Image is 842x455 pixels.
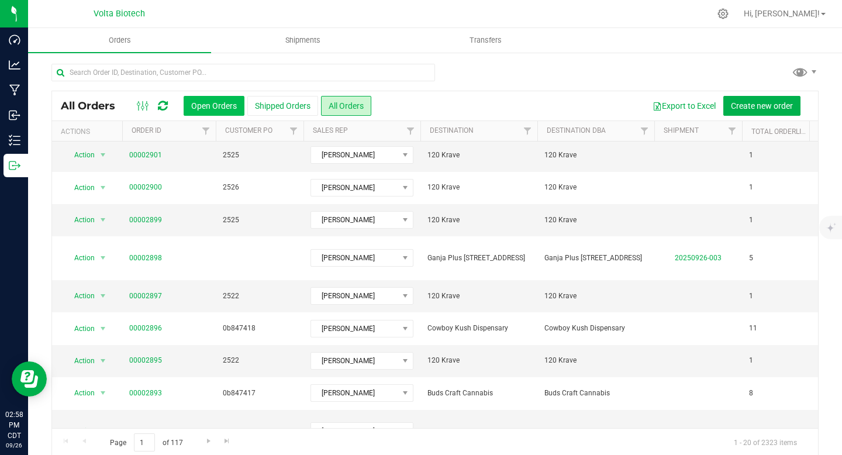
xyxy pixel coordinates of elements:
[427,291,530,302] span: 120 Krave
[64,147,95,163] span: Action
[64,385,95,401] span: Action
[96,385,111,401] span: select
[723,96,800,116] button: Create new order
[64,212,95,228] span: Action
[129,426,162,437] a: 00002892
[61,127,118,136] div: Actions
[321,96,371,116] button: All Orders
[223,182,296,193] span: 2526
[211,28,394,53] a: Shipments
[749,253,753,264] span: 5
[96,147,111,163] span: select
[93,35,147,46] span: Orders
[749,388,753,399] span: 8
[427,323,530,334] span: Cowboy Kush Dispensary
[129,253,162,264] a: 00002898
[9,160,20,171] inline-svg: Outbound
[430,126,474,135] a: Destination
[544,355,647,366] span: 120 Krave
[544,426,647,437] span: Paragon Extracts Inc.
[454,35,517,46] span: Transfers
[716,8,730,19] div: Manage settings
[749,291,753,302] span: 1
[547,126,606,135] a: Destination DBA
[132,126,161,135] a: Order ID
[247,96,318,116] button: Shipped Orders
[724,433,806,451] span: 1 - 20 of 2323 items
[427,253,530,264] span: Ganja Plus [STREET_ADDRESS]
[223,323,296,334] span: 0b847418
[225,126,272,135] a: Customer PO
[544,182,647,193] span: 120 Krave
[96,250,111,266] span: select
[427,182,530,193] span: 120 Krave
[129,355,162,366] a: 00002895
[675,254,722,262] a: 20250926-003
[544,150,647,161] span: 120 Krave
[51,64,435,81] input: Search Order ID, Destination, Customer PO...
[196,121,216,141] a: Filter
[223,355,296,366] span: 2522
[664,126,699,135] a: Shipment
[64,250,95,266] span: Action
[544,253,647,264] span: Ganja Plus [STREET_ADDRESS]
[64,353,95,369] span: Action
[749,355,753,366] span: 1
[223,150,296,161] span: 2525
[9,59,20,71] inline-svg: Analytics
[96,212,111,228] span: select
[311,212,398,228] span: [PERSON_NAME]
[129,150,162,161] a: 00002901
[9,84,20,96] inline-svg: Manufacturing
[427,150,530,161] span: 120 Krave
[731,101,793,111] span: Create new order
[311,353,398,369] span: [PERSON_NAME]
[270,35,336,46] span: Shipments
[544,388,647,399] span: Buds Craft Cannabis
[427,215,530,226] span: 120 Krave
[749,182,753,193] span: 1
[223,291,296,302] span: 2522
[311,180,398,196] span: [PERSON_NAME]
[96,423,111,439] span: select
[427,426,530,437] span: Paragon Extracts Inc.
[64,288,95,304] span: Action
[518,121,537,141] a: Filter
[311,423,398,439] span: [PERSON_NAME]
[184,96,244,116] button: Open Orders
[311,385,398,401] span: [PERSON_NAME]
[5,441,23,450] p: 09/26
[749,215,753,226] span: 1
[134,433,155,451] input: 1
[200,433,217,449] a: Go to the next page
[96,288,111,304] span: select
[5,409,23,441] p: 02:58 PM CDT
[284,121,303,141] a: Filter
[94,9,145,19] span: Volta Biotech
[311,288,398,304] span: [PERSON_NAME]
[129,323,162,334] a: 00002896
[9,34,20,46] inline-svg: Dashboard
[9,135,20,146] inline-svg: Inventory
[311,250,398,266] span: [PERSON_NAME]
[129,182,162,193] a: 00002900
[28,28,211,53] a: Orders
[394,28,577,53] a: Transfers
[313,126,348,135] a: Sales Rep
[96,353,111,369] span: select
[61,99,127,112] span: All Orders
[544,215,647,226] span: 120 Krave
[129,388,162,399] a: 00002893
[219,433,236,449] a: Go to the last page
[311,147,398,163] span: [PERSON_NAME]
[401,121,420,141] a: Filter
[223,388,296,399] span: 0b847417
[749,323,757,334] span: 11
[64,320,95,337] span: Action
[723,121,742,141] a: Filter
[751,127,815,136] a: Total Orderlines
[427,355,530,366] span: 120 Krave
[749,150,753,161] span: 1
[100,433,192,451] span: Page of 117
[96,180,111,196] span: select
